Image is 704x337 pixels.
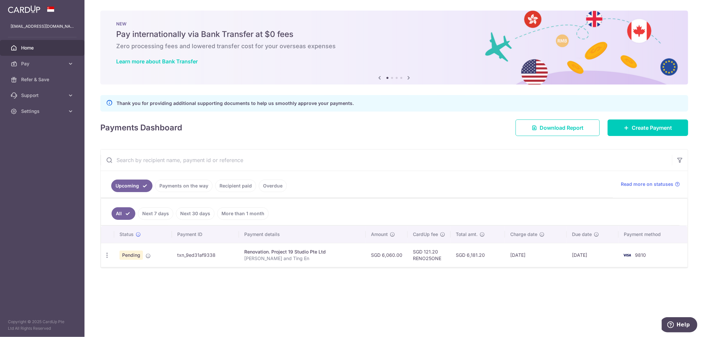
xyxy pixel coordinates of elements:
p: NEW [116,21,672,26]
span: Due date [572,231,592,238]
img: Bank transfer banner [100,11,688,84]
span: Amount [371,231,388,238]
span: Download Report [540,124,584,132]
div: Renovation. Project 19 Studio Pte Ltd [244,249,360,255]
p: [EMAIL_ADDRESS][DOMAIN_NAME] [11,23,74,30]
span: 9810 [635,252,646,258]
a: Upcoming [111,180,152,192]
iframe: Opens a widget where you can find more information [662,317,697,334]
td: [DATE] [505,243,567,267]
img: CardUp [8,5,40,13]
h5: Pay internationally via Bank Transfer at $0 fees [116,29,672,40]
th: Payment details [239,226,366,243]
td: SGD 121.20 RENO25ONE [408,243,451,267]
a: Next 30 days [176,207,215,220]
a: Recipient paid [215,180,256,192]
span: CardUp fee [413,231,438,238]
h4: Payments Dashboard [100,122,182,134]
span: Home [21,45,65,51]
h6: Zero processing fees and lowered transfer cost for your overseas expenses [116,42,672,50]
td: txn_9ed31af9338 [172,243,239,267]
a: Read more on statuses [621,181,680,187]
p: Thank you for providing additional supporting documents to help us smoothly approve your payments. [117,99,354,107]
a: Payments on the way [155,180,213,192]
span: Status [119,231,134,238]
a: Learn more about Bank Transfer [116,58,198,65]
th: Payment method [619,226,687,243]
span: Pay [21,60,65,67]
a: Create Payment [608,119,688,136]
a: All [112,207,135,220]
a: Next 7 days [138,207,173,220]
span: Settings [21,108,65,115]
th: Payment ID [172,226,239,243]
span: Support [21,92,65,99]
span: Read more on statuses [621,181,673,187]
td: SGD 6,060.00 [366,243,408,267]
p: [PERSON_NAME] and Ting En [244,255,360,262]
td: [DATE] [567,243,619,267]
a: Download Report [516,119,600,136]
td: SGD 6,181.20 [451,243,505,267]
input: Search by recipient name, payment id or reference [101,150,672,171]
a: More than 1 month [217,207,269,220]
span: Refer & Save [21,76,65,83]
span: Create Payment [632,124,672,132]
span: Pending [119,251,143,260]
img: Bank Card [620,251,634,259]
a: Overdue [259,180,287,192]
span: Total amt. [456,231,478,238]
span: Charge date [510,231,537,238]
